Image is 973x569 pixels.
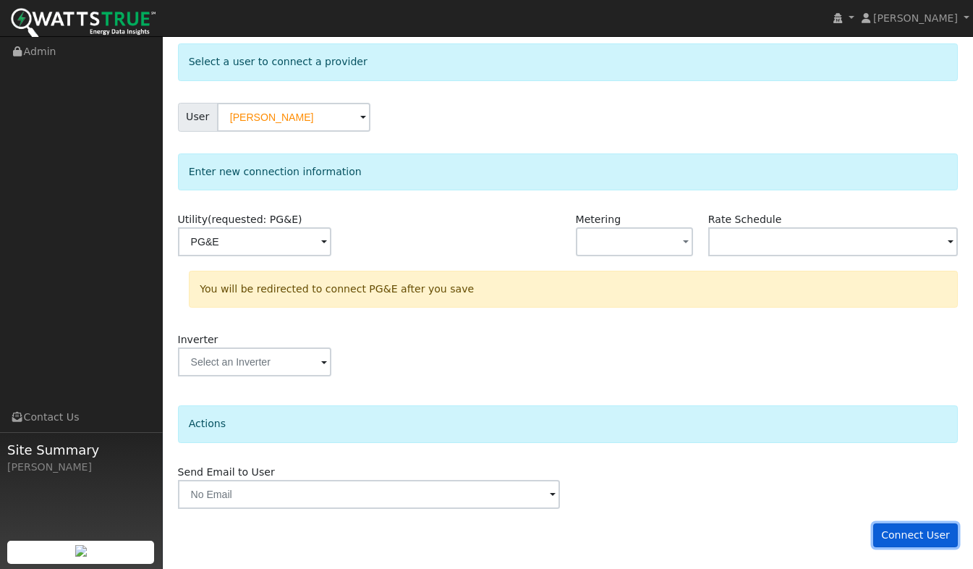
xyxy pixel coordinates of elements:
[178,43,959,80] div: Select a user to connect a provider
[178,405,959,442] div: Actions
[217,103,370,132] input: Select a User
[178,347,331,376] input: Select an Inverter
[7,440,155,460] span: Site Summary
[189,271,958,308] div: You will be redirected to connect PG&E after you save
[178,480,561,509] input: No Email
[75,545,87,557] img: retrieve
[873,12,958,24] span: [PERSON_NAME]
[178,103,218,132] span: User
[576,212,621,227] label: Metering
[708,212,781,227] label: Rate Schedule
[208,214,302,225] span: (requested: PG&E)
[7,460,155,475] div: [PERSON_NAME]
[178,465,275,480] label: Send Email to User
[178,153,959,190] div: Enter new connection information
[178,227,331,256] input: Select a Utility
[873,523,959,548] button: Connect User
[178,212,302,227] label: Utility
[178,332,218,347] label: Inverter
[11,8,156,41] img: WattsTrue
